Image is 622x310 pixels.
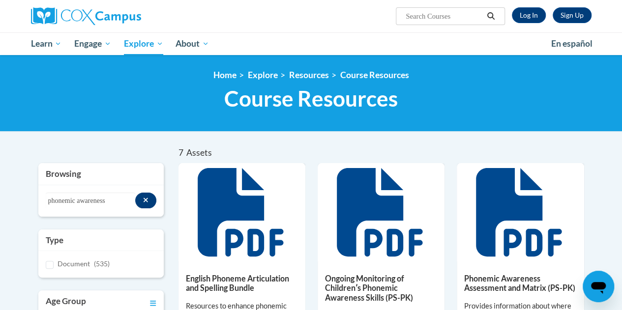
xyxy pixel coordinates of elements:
h5: Phonemic Awareness Assessment and Matrix (PS-PK) [464,274,576,293]
a: Toggle collapse [150,295,156,309]
h3: Browsing [46,168,156,180]
a: Register [553,7,592,23]
span: Engage [74,38,111,50]
button: Search resources [135,193,156,208]
h5: Ongoing Monitoring of Childrenʹs Phonemic Awareness Skills (PS-PK) [325,274,437,302]
span: (535) [94,259,110,268]
span: Course Resources [224,85,398,112]
a: Engage [68,32,118,55]
img: Cox Campus [31,7,141,25]
span: Document [58,259,90,268]
a: Resources [289,70,329,80]
span: Explore [124,38,163,50]
span: About [176,38,209,50]
a: Explore [248,70,278,80]
a: Explore [118,32,170,55]
iframe: Button to launch messaging window [583,271,614,302]
button: Search [483,10,498,22]
span: 7 [178,147,183,158]
a: Course Resources [340,70,409,80]
a: Learn [25,32,68,55]
a: Home [213,70,237,80]
a: About [169,32,215,55]
span: Learn [30,38,61,50]
h3: Type [46,234,156,246]
input: Search resources [46,193,136,209]
span: Assets [186,147,212,158]
h3: Age Group [46,295,86,309]
span: En español [551,38,592,49]
div: Main menu [24,32,599,55]
h5: English Phoneme Articulation and Spelling Bundle [186,274,298,293]
a: Log In [512,7,546,23]
input: Search Courses [405,10,483,22]
a: En español [545,33,599,54]
a: Cox Campus [31,7,208,25]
